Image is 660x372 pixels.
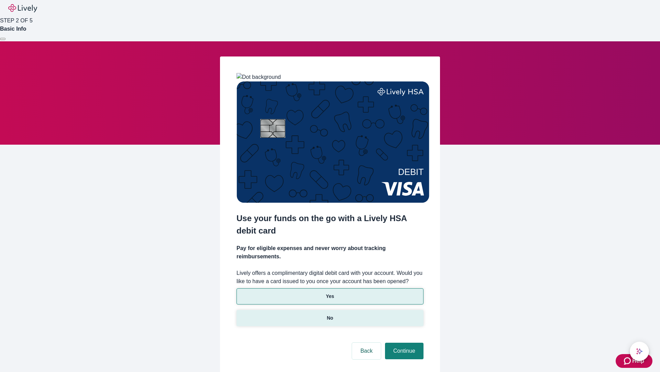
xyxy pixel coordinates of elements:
[385,343,423,359] button: Continue
[8,4,37,12] img: Lively
[236,212,423,237] h2: Use your funds on the go with a Lively HSA debit card
[624,357,632,365] svg: Zendesk support icon
[630,342,649,361] button: chat
[327,314,333,322] p: No
[236,73,281,81] img: Dot background
[636,348,643,355] svg: Lively AI Assistant
[236,269,423,286] label: Lively offers a complimentary digital debit card with your account. Would you like to have a card...
[632,357,644,365] span: Help
[236,244,423,261] h4: Pay for eligible expenses and never worry about tracking reimbursements.
[236,310,423,326] button: No
[326,293,334,300] p: Yes
[236,81,429,203] img: Debit card
[236,288,423,304] button: Yes
[352,343,381,359] button: Back
[616,354,652,368] button: Zendesk support iconHelp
